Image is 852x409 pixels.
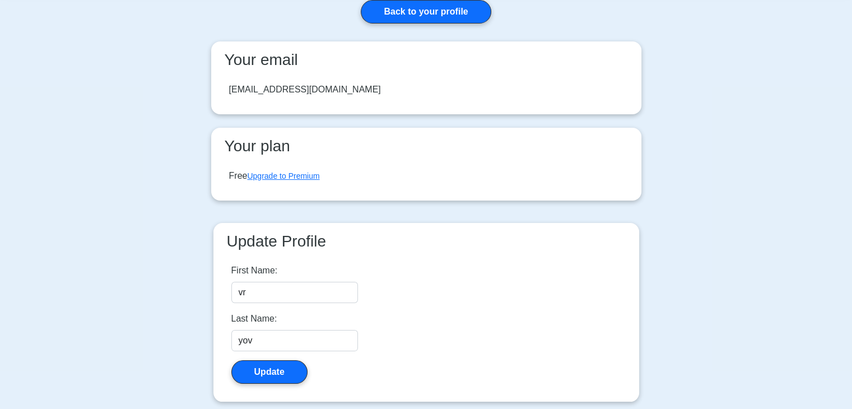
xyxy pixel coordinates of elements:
[231,360,308,384] button: Update
[229,83,381,96] div: [EMAIL_ADDRESS][DOMAIN_NAME]
[229,169,320,183] div: Free
[247,171,319,180] a: Upgrade to Premium
[231,264,278,277] label: First Name:
[222,232,630,251] h3: Update Profile
[220,50,632,69] h3: Your email
[220,137,632,156] h3: Your plan
[231,312,277,326] label: Last Name:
